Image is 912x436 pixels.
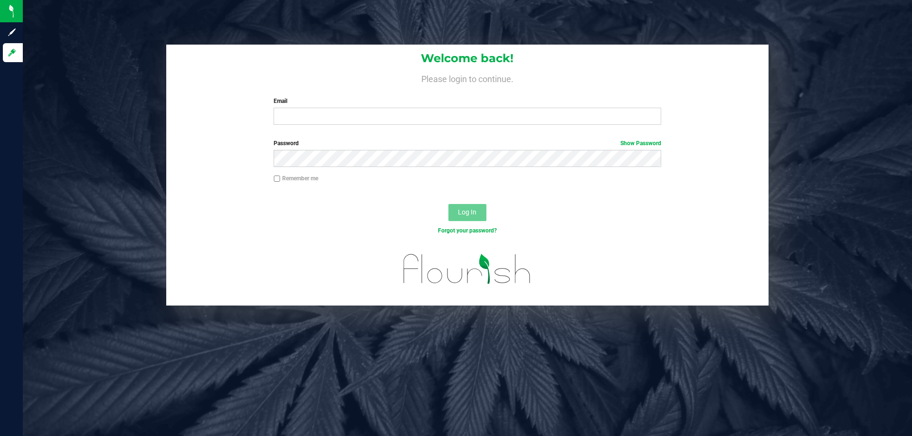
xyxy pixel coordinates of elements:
[620,140,661,147] a: Show Password
[438,227,497,234] a: Forgot your password?
[166,52,769,65] h1: Welcome back!
[274,140,299,147] span: Password
[166,72,769,83] h4: Please login to continue.
[448,204,486,221] button: Log In
[458,208,476,216] span: Log In
[392,245,542,293] img: flourish_logo.svg
[7,28,17,37] inline-svg: Sign up
[274,174,318,183] label: Remember me
[274,97,661,105] label: Email
[274,176,280,182] input: Remember me
[7,48,17,57] inline-svg: Log in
